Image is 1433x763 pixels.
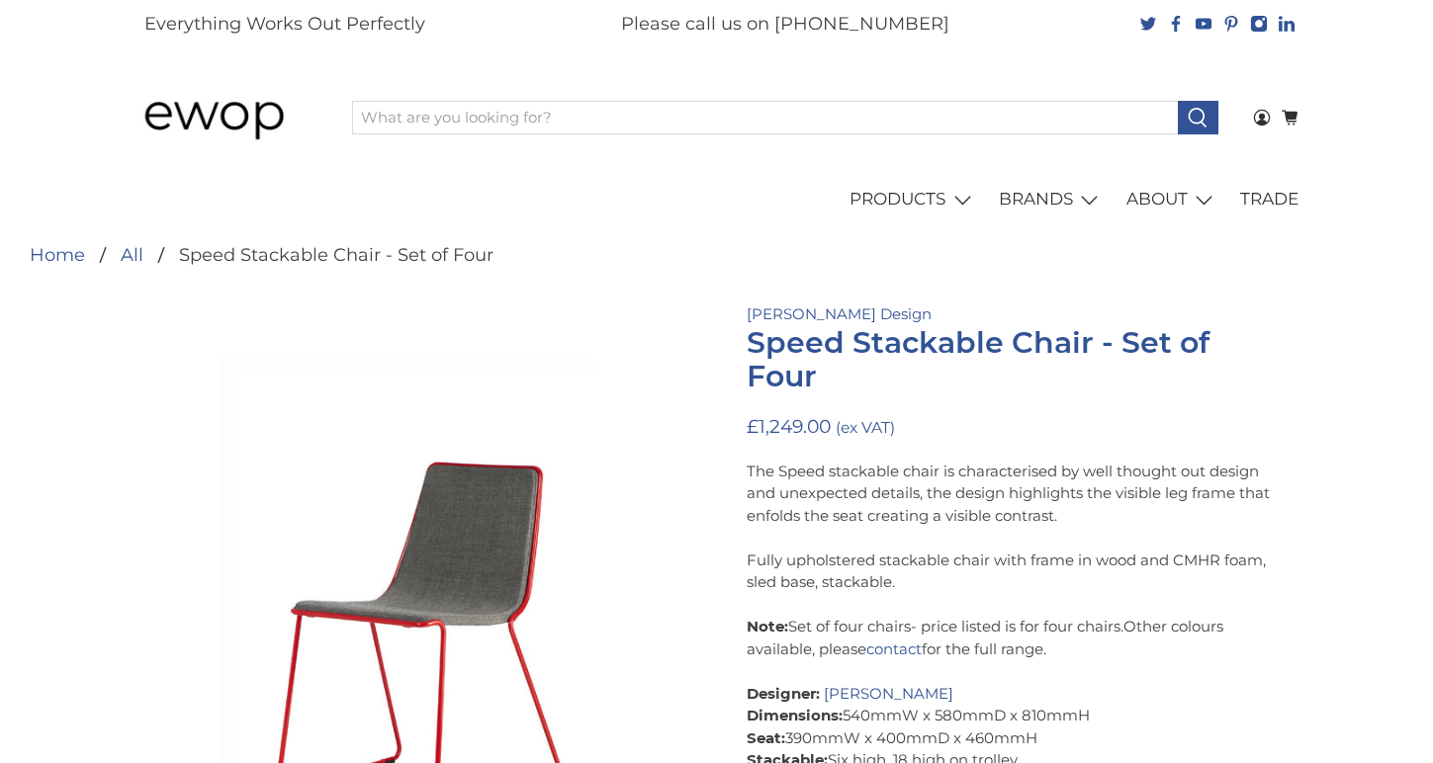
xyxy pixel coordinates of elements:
a: Home [30,246,85,264]
a: PRODUCTS [839,172,988,227]
strong: Designer: [747,684,820,703]
span: £1,249.00 [747,415,831,438]
small: (ex VAT) [836,418,895,437]
span: for the full range. [922,639,1046,658]
h1: Speed Stackable Chair - Set of Four [747,326,1281,393]
a: [PERSON_NAME] [824,684,953,703]
strong: Seat: [747,728,785,747]
a: contact [866,639,922,658]
p: Please call us on [PHONE_NUMBER] [621,11,949,38]
nav: main navigation [124,172,1310,227]
a: [PERSON_NAME] Design [747,304,932,323]
a: ABOUT [1115,172,1229,227]
p: Everything Works Out Perfectly [144,11,425,38]
a: TRADE [1229,172,1310,227]
strong: Note: [747,617,788,636]
nav: breadcrumbs [30,246,493,264]
span: Other colours available, please [747,617,1223,658]
input: What are you looking for? [352,101,1179,134]
a: BRANDS [988,172,1116,227]
a: All [121,246,143,264]
li: Speed Stackable Chair - Set of Four [143,246,493,264]
strong: Dimensions: [747,706,843,724]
